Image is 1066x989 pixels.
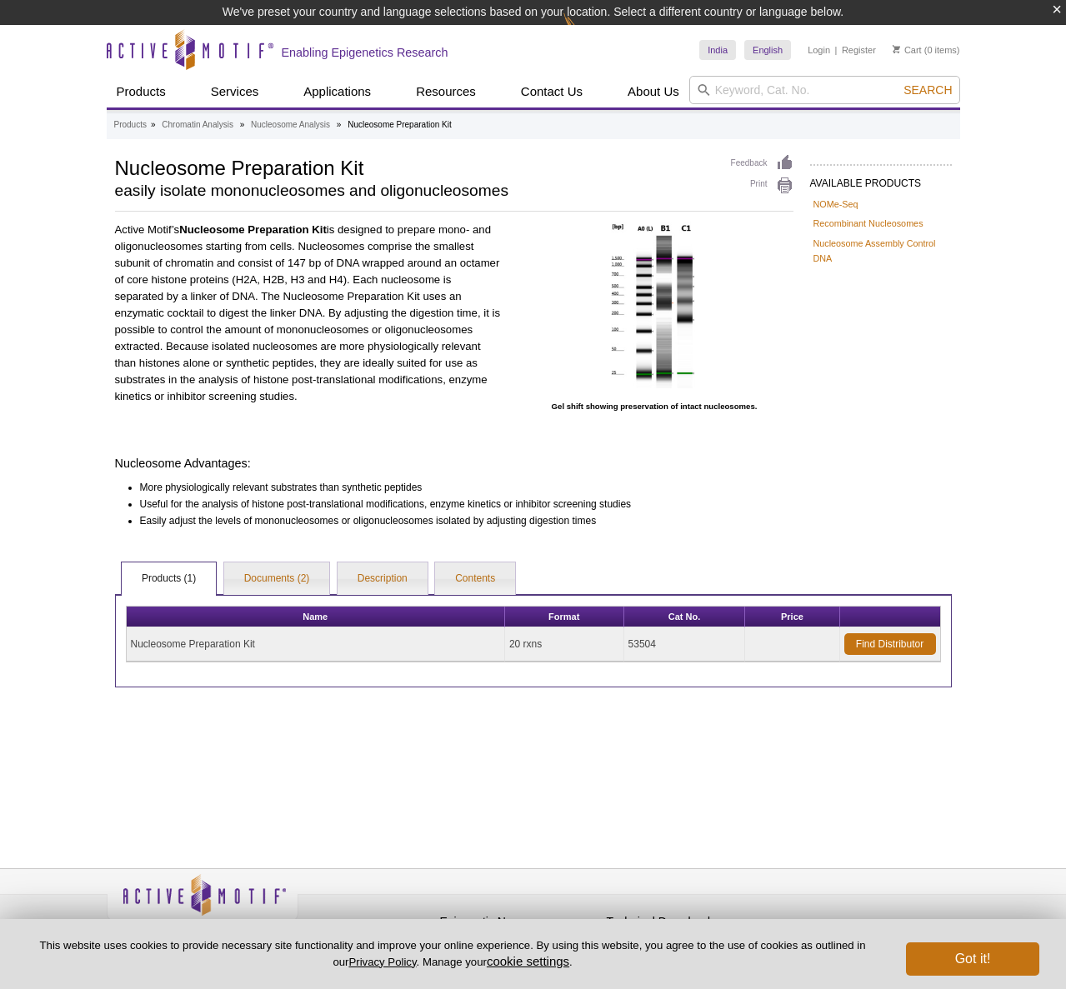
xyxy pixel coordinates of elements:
a: Chromatin Analysis [162,117,233,132]
a: Find Distributor [844,633,936,655]
th: Price [745,607,839,627]
img: Active Motif, [107,869,298,937]
a: Nucleosome Analysis [251,117,330,132]
td: 20 rxns [505,627,624,662]
li: Nucleosome Preparation Kit [348,120,452,129]
input: Keyword, Cat. No. [689,76,960,104]
a: Products [107,76,176,107]
a: India [699,40,736,60]
a: Privacy Policy [307,912,372,937]
a: Products (1) [122,562,216,596]
a: Cart [893,44,922,56]
strong: Gel shift showing preservation of intact nucleosomes. [552,402,758,411]
a: Applications [293,76,381,107]
img: Your Cart [893,45,900,53]
li: » [240,120,245,129]
p: This website uses cookies to provide necessary site functionality and improve your online experie... [27,938,878,970]
li: | [835,40,838,60]
a: Feedback [731,154,793,172]
li: » [151,120,156,129]
h4: Nucleosome Advantages: [115,456,793,471]
h1: Nucleosome Preparation Kit [115,154,714,179]
a: Nucleosome Assembly Control DNA [813,236,948,266]
strong: Nucleosome Preparation Kit [179,223,327,236]
a: Services [201,76,269,107]
h2: easily isolate mononucleosomes and oligonucleosomes [115,183,714,198]
img: Change Here [563,12,608,52]
th: Cat No. [624,607,746,627]
th: Name [127,607,505,627]
button: Search [898,82,957,97]
a: Documents (2) [224,562,330,596]
table: Click to Verify - This site chose Symantec SSL for secure e-commerce and confidential communicati... [773,898,898,935]
h4: Technical Downloads [607,915,765,929]
h2: Enabling Epigenetics Research [282,45,448,60]
li: More physiologically relevant substrates than synthetic peptides [140,479,778,496]
a: Privacy Policy [348,956,416,968]
p: Active Motif’s is designed to prepare mono- and oligonucleosomes starting from cells. Nucleosomes... [115,222,503,405]
li: » [337,120,342,129]
li: (0 items) [893,40,960,60]
th: Format [505,607,624,627]
a: Description [338,562,428,596]
a: NOMe-Seq [813,197,858,212]
span: Search [903,83,952,97]
a: Contents [435,562,515,596]
li: Easily adjust the levels of mononucleosomes or oligonucleosomes isolated by adjusting digestion t... [140,512,778,529]
a: Resources [406,76,486,107]
a: Products [114,117,147,132]
button: Got it! [906,942,1039,976]
a: Register [842,44,876,56]
img: Nucleosome Preparation Kit preserves intact nucleosomes. [603,222,705,388]
td: 53504 [624,627,746,662]
a: Recombinant Nucleosomes [813,216,923,231]
a: Login [808,44,830,56]
a: Contact Us [511,76,593,107]
button: cookie settings [487,954,569,968]
li: Useful for the analysis of histone post-translational modifications, enzyme kinetics or inhibitor... [140,496,778,512]
h2: AVAILABLE PRODUCTS [810,164,952,194]
a: Print [731,177,793,195]
a: About Us [618,76,689,107]
a: English [744,40,791,60]
td: Nucleosome Preparation Kit [127,627,505,662]
h4: Epigenetic News [440,915,598,929]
